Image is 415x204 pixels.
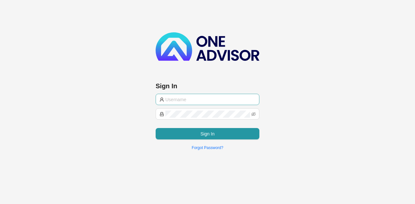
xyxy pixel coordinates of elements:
[200,130,215,137] span: Sign In
[192,145,223,150] a: Forgot Password?
[160,112,164,116] span: lock
[251,112,256,116] span: eye-invisible
[156,128,259,139] button: Sign In
[160,97,164,102] span: user
[165,96,255,103] input: Username
[156,81,259,91] h3: Sign In
[156,32,259,61] img: b89e593ecd872904241dc73b71df2e41-logo-dark.svg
